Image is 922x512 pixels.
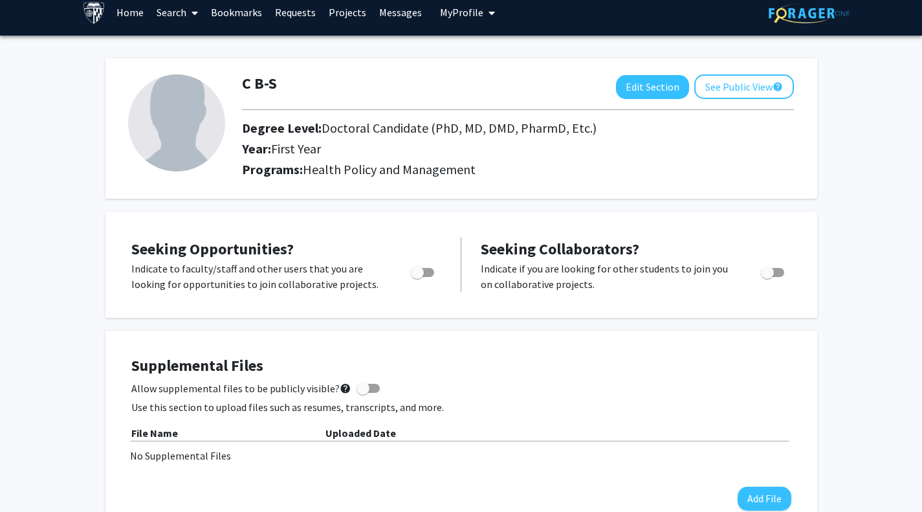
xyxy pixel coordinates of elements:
button: Edit Section [616,75,689,99]
div: Toggle [406,261,441,280]
img: Johns Hopkins University Logo [83,1,105,24]
b: Uploaded Date [325,427,396,440]
p: Indicate to faculty/staff and other users that you are looking for opportunities to join collabor... [131,261,386,292]
span: Doctoral Candidate (PhD, MD, DMD, PharmD, Etc.) [322,120,597,136]
h2: Degree Level: [242,120,695,136]
span: Seeking Collaborators? [481,239,639,259]
span: First Year [271,140,321,157]
img: ForagerOne Logo [769,3,850,23]
button: Add File [738,487,791,511]
span: Allow supplemental files to be publicly visible? [131,381,351,396]
h4: Supplemental Files [131,357,791,375]
h2: Programs: [242,162,794,177]
p: Use this section to upload files such as resumes, transcripts, and more. [131,399,791,415]
img: Profile Picture [128,74,225,172]
span: Health Policy and Management [303,161,476,177]
span: My Profile [440,6,483,19]
b: File Name [131,427,178,440]
button: See Public View [694,74,794,99]
span: Seeking Opportunities? [131,239,294,259]
mat-icon: help [340,381,351,396]
mat-icon: help [773,79,783,95]
h1: C B-S [242,74,277,93]
div: No Supplemental Files [130,448,793,463]
p: Indicate if you are looking for other students to join you on collaborative projects. [481,261,736,292]
h2: Year: [242,141,695,157]
div: Toggle [756,261,791,280]
iframe: Chat [10,454,55,502]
